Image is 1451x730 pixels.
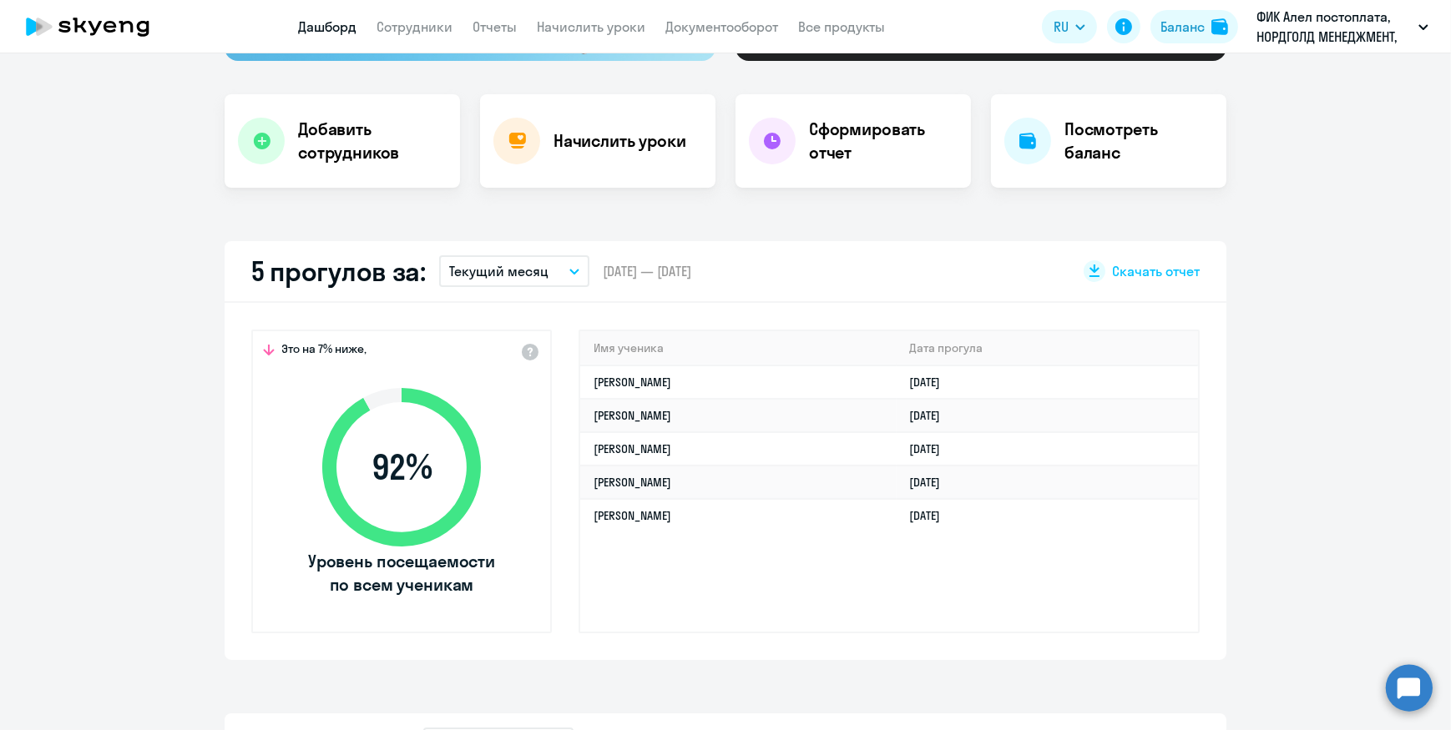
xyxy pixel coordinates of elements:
[594,441,671,456] a: [PERSON_NAME]
[439,255,589,287] button: Текущий месяц
[281,341,367,361] span: Это на 7% ниже,
[449,261,549,281] p: Текущий месяц
[1064,118,1213,164] h4: Посмотреть баланс
[910,475,954,490] a: [DATE]
[910,375,954,390] a: [DATE]
[1150,10,1238,43] button: Балансbalance
[910,441,954,456] a: [DATE]
[298,18,356,35] a: Дашборд
[910,408,954,423] a: [DATE]
[473,18,517,35] a: Отчеты
[1160,17,1205,37] div: Баланс
[809,118,958,164] h4: Сформировать отчет
[897,331,1198,365] th: Дата прогула
[594,408,671,423] a: [PERSON_NAME]
[1256,7,1412,47] p: ФИК Алел постоплата, НОРДГОЛД МЕНЕДЖМЕНТ, ООО
[665,18,778,35] a: Документооборот
[798,18,885,35] a: Все продукты
[1211,18,1228,35] img: balance
[1042,10,1097,43] button: RU
[594,475,671,490] a: [PERSON_NAME]
[251,254,426,288] h2: 5 прогулов за:
[580,331,897,365] th: Имя ученика
[594,508,671,523] a: [PERSON_NAME]
[377,18,452,35] a: Сотрудники
[910,508,954,523] a: [DATE]
[298,118,447,164] h4: Добавить сотрудников
[1112,262,1200,280] span: Скачать отчет
[1248,7,1437,47] button: ФИК Алел постоплата, НОРДГОЛД МЕНЕДЖМЕНТ, ООО
[306,550,498,597] span: Уровень посещаемости по всем ученикам
[603,262,691,280] span: [DATE] — [DATE]
[594,375,671,390] a: [PERSON_NAME]
[554,129,686,153] h4: Начислить уроки
[537,18,645,35] a: Начислить уроки
[1054,17,1069,37] span: RU
[306,447,498,487] span: 92 %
